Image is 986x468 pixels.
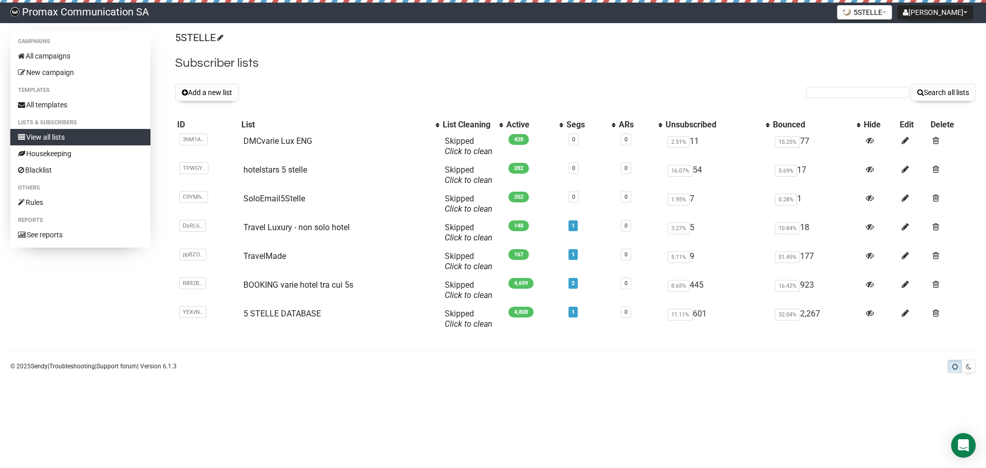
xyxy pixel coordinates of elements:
span: 1.95% [668,194,690,205]
span: DsRL6.. [179,220,206,232]
a: SoloEmail5Stelle [243,194,305,203]
div: List Cleaning [443,120,494,130]
a: Click to clean [445,233,492,242]
a: 5STELLE [175,31,222,44]
span: 51.45% [775,251,800,263]
div: Open Intercom Messenger [951,433,976,458]
span: 167 [508,249,529,260]
span: 3hM1A.. [179,134,207,145]
td: 18 [771,218,862,247]
a: Click to clean [445,290,492,300]
td: 77 [771,132,862,161]
span: Skipped [445,136,492,156]
div: ID [177,120,237,130]
a: 1 [572,222,575,229]
div: Unsubscribed [666,120,761,130]
span: Skipped [445,309,492,329]
span: YEXvN.. [179,306,206,318]
span: 5.11% [668,251,690,263]
a: Support forum [97,363,137,370]
div: Active [506,120,555,130]
span: C9YMh.. [179,191,208,203]
span: Skipped [445,165,492,185]
span: TPWGY.. [179,162,208,174]
div: List [241,120,430,130]
span: 5.69% [775,165,797,177]
a: 0 [624,136,628,143]
a: Sendy [31,363,48,370]
span: 32.04% [775,309,800,321]
img: favicons [843,8,851,16]
th: Bounced: No sort applied, activate to apply an ascending sort [771,118,862,132]
a: All campaigns [10,48,150,64]
th: List Cleaning: No sort applied, activate to apply an ascending sort [441,118,504,132]
a: Troubleshooting [49,363,95,370]
a: 2 [572,280,575,287]
a: Blacklist [10,162,150,178]
a: See reports [10,227,150,243]
div: Bounced [773,120,851,130]
th: ARs: No sort applied, activate to apply an ascending sort [617,118,663,132]
td: 17 [771,161,862,190]
span: 3.27% [668,222,690,234]
a: 1 [572,309,575,315]
button: [PERSON_NAME] [897,5,973,20]
td: 1 [771,190,862,218]
span: 2.51% [668,136,690,148]
a: 1 [572,251,575,258]
span: Skipped [445,194,492,214]
td: 5 [663,218,771,247]
a: 0 [572,165,575,172]
span: 4,808 [508,307,534,317]
div: Delete [931,120,974,130]
a: Click to clean [445,146,492,156]
span: 16.42% [775,280,800,292]
span: 15.25% [775,136,800,148]
th: Edit: No sort applied, sorting is disabled [898,118,928,132]
li: Others [10,182,150,194]
a: Click to clean [445,204,492,214]
div: Segs [566,120,606,130]
a: Click to clean [445,175,492,185]
td: 445 [663,276,771,305]
span: 352 [508,192,529,202]
li: Reports [10,214,150,227]
th: Active: No sort applied, activate to apply an ascending sort [504,118,565,132]
a: 0 [624,280,628,287]
th: List: No sort applied, activate to apply an ascending sort [239,118,441,132]
a: 0 [624,251,628,258]
td: 923 [771,276,862,305]
button: 5STELLE [837,5,892,20]
a: 0 [624,194,628,200]
td: 11 [663,132,771,161]
span: ppBZO.. [179,249,206,260]
li: Templates [10,84,150,97]
span: R892B.. [179,277,206,289]
div: ARs [619,120,653,130]
th: Hide: No sort applied, sorting is disabled [862,118,898,132]
td: 54 [663,161,771,190]
span: Skipped [445,280,492,300]
td: 177 [771,247,862,276]
a: 0 [624,222,628,229]
th: ID: No sort applied, sorting is disabled [175,118,239,132]
span: 11.11% [668,309,693,321]
a: TravelMade [243,251,286,261]
span: 4,699 [508,278,534,289]
a: Travel Luxury - non solo hotel [243,222,350,232]
td: 9 [663,247,771,276]
span: Skipped [445,251,492,271]
td: 7 [663,190,771,218]
th: Segs: No sort applied, activate to apply an ascending sort [564,118,617,132]
span: 10.84% [775,222,800,234]
a: New campaign [10,64,150,81]
button: Add a new list [175,84,239,101]
p: © 2025 | | | Version 6.1.3 [10,361,177,372]
td: 601 [663,305,771,333]
a: DMCvarie Lux ENG [243,136,312,146]
a: Housekeeping [10,145,150,162]
span: 16.07% [668,165,693,177]
a: Rules [10,194,150,211]
span: 428 [508,134,529,145]
th: Unsubscribed: No sort applied, activate to apply an ascending sort [663,118,771,132]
